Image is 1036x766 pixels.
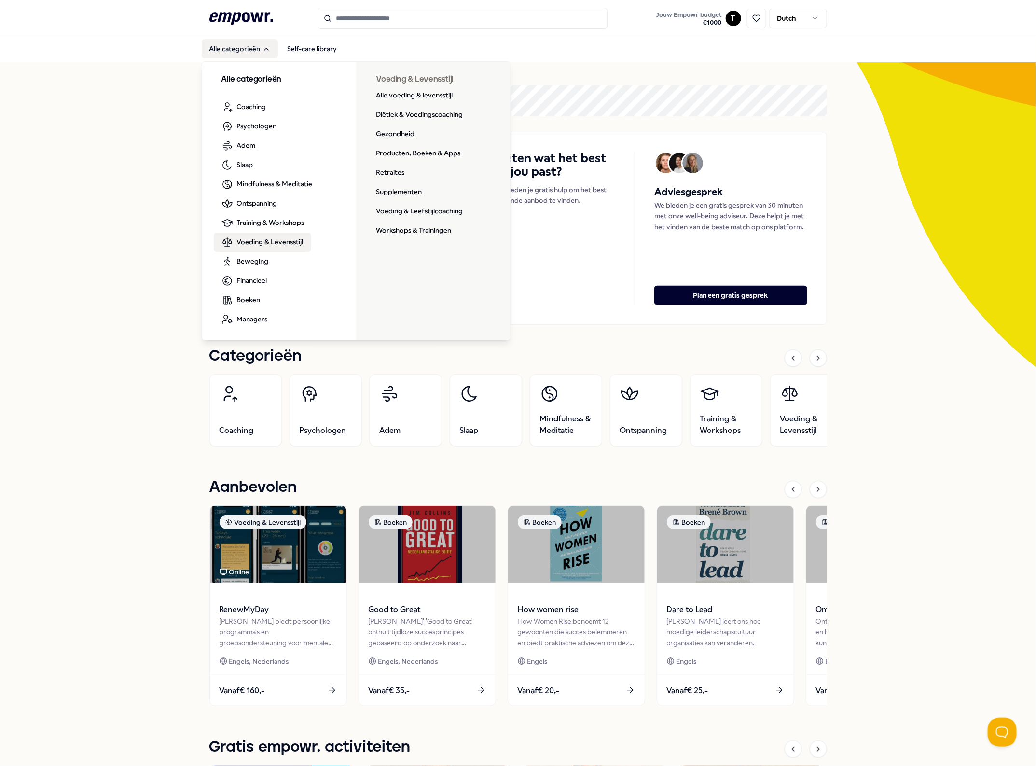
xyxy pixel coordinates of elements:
span: € 1000 [657,19,722,27]
div: [PERSON_NAME] biedt persoonlijke programma's en groepsondersteuning voor mentale veerkracht en vi... [220,616,337,648]
img: package image [657,506,794,583]
span: Adem [237,140,256,151]
span: Engels [677,656,697,667]
span: Psychologen [300,425,346,436]
div: Boeken [816,515,860,529]
span: Omringd door idioten [816,603,933,616]
a: Managers [214,310,276,329]
span: Vanaf € 35,- [369,684,410,697]
div: How Women Rise benoemt 12 gewoonten die succes belemmeren en biedt praktische adviezen om deze te... [518,616,635,648]
a: Psychologen [214,117,285,136]
a: package imageVoeding & LevensstijlOnlineRenewMyDay[PERSON_NAME] biedt persoonlijke programma's en... [209,505,347,706]
img: Avatar [669,153,690,173]
div: Ontdek vier gedragsstijlen via kleuren en hoe ze effectieve communicatie kunnen bevorderen. [816,616,933,648]
div: Voeding & Levensstijl [220,515,306,529]
span: Good to Great [369,603,486,616]
span: How women rise [518,603,635,616]
span: Engels, Nederlands [378,656,438,667]
div: [PERSON_NAME] leert ons hoe moedige leiderschapscultuur organisaties kan veranderen. [667,616,784,648]
p: We bieden je een gratis gesprek van 30 minuten met onze well-being adviseur. Deze helpt je met he... [654,200,807,232]
span: Financieel [237,275,267,286]
span: Vanaf € 160,- [220,684,265,697]
span: Psychologen [237,121,277,131]
a: Slaap [214,155,261,175]
span: Training & Workshops [700,413,752,436]
span: Slaap [460,425,479,436]
span: Slaap [237,159,253,170]
a: Training & Workshops [214,213,312,233]
div: Boeken [369,515,413,529]
a: Workshops & Trainingen [369,221,459,240]
span: Mindfulness & Meditatie [540,413,592,436]
a: Voeding & Levensstijl [770,374,843,446]
img: package image [359,506,496,583]
span: Beweging [237,256,269,266]
a: Supplementen [369,182,430,202]
span: Adem [380,425,401,436]
a: Beweging [214,252,276,271]
div: Boeken [667,515,711,529]
span: RenewMyDay [220,603,337,616]
a: Jouw Empowr budget€1000 [653,8,726,28]
img: package image [806,506,943,583]
a: Retraites [369,163,413,182]
span: Ontspanning [237,198,277,209]
img: Avatar [656,153,676,173]
span: Voeding & Levensstijl [237,237,304,247]
div: Online [220,567,249,577]
span: Engels, Nederlands [826,656,885,667]
span: Managers [237,314,268,324]
a: Alle voeding & levensstijl [369,86,461,105]
a: Mindfulness & Meditatie [214,175,320,194]
a: Diëtiek & Voedingscoaching [369,105,471,125]
a: package imageBoekenOmringd door idiotenOntdek vier gedragsstijlen via kleuren en hoe ze effectiev... [806,505,943,706]
a: Voeding & Levensstijl [214,233,311,252]
a: Producten, Boeken & Apps [369,144,469,163]
span: Jouw Empowr budget [657,11,722,19]
button: Alle categorieën [202,39,278,58]
a: Ontspanning [214,194,285,213]
a: Coaching [214,97,274,117]
a: Gezondheid [369,125,423,144]
a: package imageBoekenGood to Great[PERSON_NAME]' 'Good to Great' onthult tijdloze succesprincipes g... [359,505,496,706]
a: Financieel [214,271,275,291]
div: [PERSON_NAME]' 'Good to Great' onthult tijdloze succesprincipes gebaseerd op onderzoek naar bedri... [369,616,486,648]
a: Adem [370,374,442,446]
h1: Aanbevolen [209,475,297,500]
button: T [726,11,741,26]
span: Engels [527,656,548,667]
h5: Adviesgesprek [654,184,807,200]
button: Plan een gratis gesprek [654,286,807,305]
p: We bieden je gratis hulp om het best passende aanbod te vinden. [493,184,615,206]
a: Boeken [214,291,268,310]
h1: Categorieën [209,344,302,368]
a: Ontspanning [610,374,682,446]
span: Ontspanning [620,425,667,436]
iframe: Help Scout Beacon - Open [988,718,1017,747]
a: Adem [214,136,263,155]
span: Engels, Nederlands [229,656,289,667]
img: Avatar [683,153,703,173]
h4: Weten wat het best bij jou past? [493,152,615,179]
img: package image [508,506,645,583]
button: Jouw Empowr budget€1000 [655,9,724,28]
span: Voeding & Levensstijl [780,413,832,436]
div: Alle categorieën [202,62,511,341]
a: Slaap [450,374,522,446]
span: Mindfulness & Meditatie [237,179,313,189]
a: package imageBoekenDare to Lead[PERSON_NAME] leert ons hoe moedige leiderschapscultuur organisati... [657,505,794,706]
a: Psychologen [290,374,362,446]
span: Coaching [237,101,266,112]
span: Vanaf € 20,- [816,684,858,697]
h3: Voeding & Levensstijl [376,73,492,86]
h1: Gratis empowr. activiteiten [209,735,411,759]
div: Boeken [518,515,562,529]
span: Coaching [220,425,254,436]
a: Coaching [209,374,282,446]
a: Mindfulness & Meditatie [530,374,602,446]
nav: Main [202,39,345,58]
span: Boeken [237,294,261,305]
span: Dare to Lead [667,603,784,616]
span: Vanaf € 25,- [667,684,708,697]
input: Search for products, categories or subcategories [318,8,608,29]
